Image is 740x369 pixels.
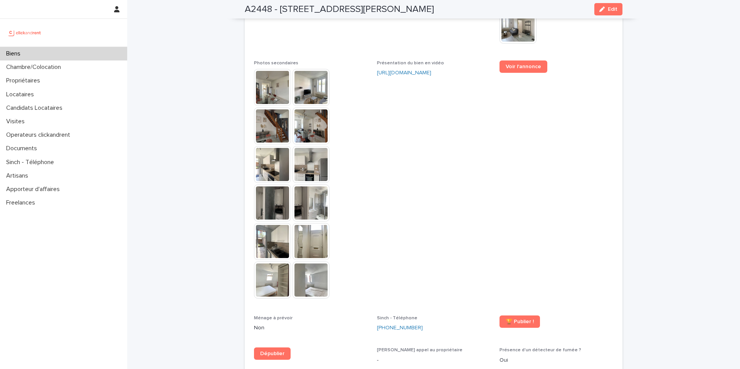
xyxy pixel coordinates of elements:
span: Edit [608,7,617,12]
span: Sinch - Téléphone [377,316,417,320]
ringoverc2c-84e06f14122c: Call with Ringover [377,325,423,330]
h2: A2448 - [STREET_ADDRESS][PERSON_NAME] [245,4,434,15]
p: Non [254,324,368,332]
p: Sinch - Téléphone [3,159,60,166]
p: - [377,356,491,364]
a: Dépublier [254,347,291,360]
a: 🏆 Publier ! [499,315,540,328]
span: Photos secondaires [254,61,298,65]
p: Biens [3,50,27,57]
span: 🏆 Publier ! [506,319,534,324]
span: [PERSON_NAME] appel au propriétaire [377,348,462,352]
p: Operateurs clickandrent [3,131,76,139]
a: [PHONE_NUMBER] [377,324,423,332]
p: Visites [3,118,31,125]
p: Freelances [3,199,41,206]
a: Voir l'annonce [499,60,547,73]
button: Edit [594,3,622,15]
p: Propriétaires [3,77,46,84]
ringoverc2c-number-84e06f14122c: [PHONE_NUMBER] [377,325,423,330]
p: Oui [499,356,613,364]
p: Candidats Locataires [3,104,69,112]
p: Artisans [3,172,34,179]
span: Ménage à prévoir [254,316,293,320]
span: Dépublier [260,351,284,356]
p: Documents [3,145,43,152]
a: [URL][DOMAIN_NAME] [377,70,431,75]
span: Voir l'annonce [506,64,541,69]
span: Présence d'un détecteur de fumée ? [499,348,581,352]
span: Présentation du bien en vidéo [377,61,444,65]
p: Apporteur d'affaires [3,186,66,193]
p: Chambre/Colocation [3,64,67,71]
img: UCB0brd3T0yccxBKYDjQ [6,25,44,40]
p: Locataires [3,91,40,98]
